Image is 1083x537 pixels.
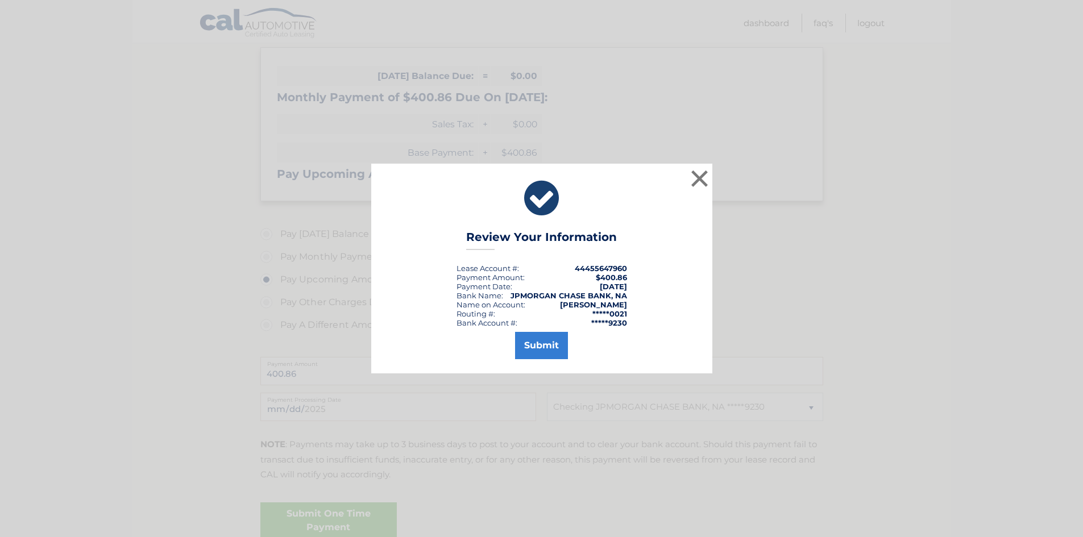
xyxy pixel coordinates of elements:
div: : [457,282,512,291]
div: Bank Account #: [457,318,517,327]
span: [DATE] [600,282,627,291]
button: Submit [515,332,568,359]
h3: Review Your Information [466,230,617,250]
strong: 44455647960 [575,264,627,273]
div: Routing #: [457,309,495,318]
div: Name on Account: [457,300,525,309]
span: $400.86 [596,273,627,282]
button: × [688,167,711,190]
strong: JPMORGAN CHASE BANK, NA [511,291,627,300]
span: Payment Date [457,282,511,291]
div: Lease Account #: [457,264,519,273]
strong: [PERSON_NAME] [560,300,627,309]
div: Payment Amount: [457,273,525,282]
div: Bank Name: [457,291,503,300]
